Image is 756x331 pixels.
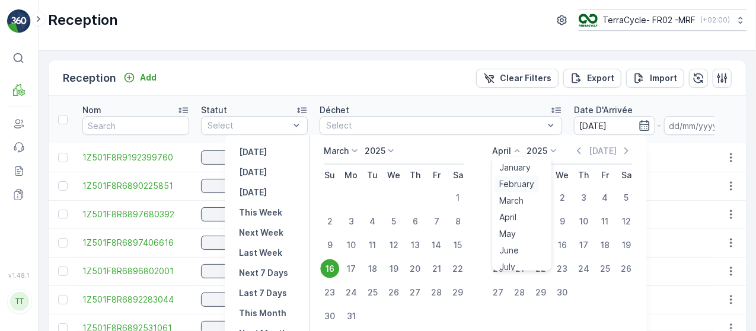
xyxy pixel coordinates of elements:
[594,165,615,186] th: Friday
[492,145,511,157] p: April
[595,212,614,231] div: 11
[574,188,593,207] div: 3
[568,200,751,229] td: [DATE]
[365,145,385,157] p: 2025
[239,187,267,198] p: [DATE]
[82,208,189,220] span: 1Z501F8R6897680392
[319,165,340,186] th: Sunday
[615,165,637,186] th: Saturday
[82,152,189,163] a: 1Z501F8R9192399760
[568,229,751,257] td: [DATE]
[201,150,308,165] button: Reçu
[342,307,361,326] div: 31
[553,283,572,302] div: 30
[7,272,31,279] span: v 1.48.1
[324,145,349,157] p: March
[384,236,403,255] div: 12
[7,281,31,322] button: TT
[201,104,227,116] p: Statut
[426,165,447,186] th: Friday
[568,143,751,172] td: [DATE]
[58,238,68,248] div: Toggle Row Selected
[384,259,403,278] div: 19
[342,212,361,231] div: 3
[234,205,287,220] button: This Week
[363,259,382,278] div: 18
[650,72,677,84] p: Import
[58,181,68,191] div: Toggle Row Selected
[499,195,524,207] span: March
[447,165,468,186] th: Saturday
[363,283,382,302] div: 25
[595,259,614,278] div: 25
[201,293,308,307] button: Reçu
[553,236,572,255] div: 16
[574,236,593,255] div: 17
[58,210,68,219] div: Toggle Row Selected
[500,72,551,84] p: Clear Filters
[499,228,516,240] span: May
[82,265,189,277] a: 1Z501F8R6896802001
[448,212,467,231] div: 8
[234,226,288,240] button: Next Week
[510,259,529,278] div: 21
[383,165,404,186] th: Wednesday
[82,180,189,192] a: 1Z501F8R6890225851
[234,185,272,200] button: Tomorrow
[320,307,339,326] div: 30
[579,9,747,31] button: TerraCycle- FR02 -MRF(+02:00)
[553,259,572,278] div: 23
[489,236,508,255] div: 13
[239,166,267,178] p: [DATE]
[119,70,161,85] button: Add
[234,165,272,179] button: Today
[427,212,446,231] div: 7
[510,283,529,302] div: 28
[239,307,286,319] p: This Month
[82,237,189,249] a: 1Z501F8R6897406616
[342,236,361,255] div: 10
[10,292,29,311] div: TT
[664,116,745,135] input: dd/mm/yyyy
[427,259,446,278] div: 21
[448,236,467,255] div: 15
[553,188,572,207] div: 2
[499,162,531,173] span: January
[406,212,425,231] div: 6
[320,283,339,302] div: 23
[658,118,662,133] p: -
[617,212,636,231] div: 12
[489,259,508,278] div: 20
[574,104,633,116] p: Date D'Arrivée
[7,9,31,33] img: logo
[234,266,293,280] button: Next 7 Days
[342,259,361,278] div: 17
[617,236,636,255] div: 19
[239,247,282,259] p: Last Week
[553,212,572,231] div: 9
[427,283,446,302] div: 28
[587,72,614,84] p: Export
[568,172,751,200] td: [DATE]
[595,236,614,255] div: 18
[448,259,467,278] div: 22
[489,283,508,302] div: 27
[82,104,101,116] p: Nom
[487,165,509,186] th: Sunday
[82,294,189,306] span: 1Z501F8R6892283044
[499,178,534,190] span: February
[573,165,594,186] th: Thursday
[574,116,655,135] input: dd/mm/yyyy
[499,245,519,256] span: June
[499,261,515,273] span: July
[568,257,751,285] td: [DATE]
[595,188,614,207] div: 4
[363,212,382,231] div: 4
[406,259,425,278] div: 20
[239,146,267,158] p: [DATE]
[342,283,361,302] div: 24
[234,145,272,159] button: Yesterday
[239,287,287,299] p: Last 7 Days
[602,14,696,26] p: TerraCycle- FR02 -MRF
